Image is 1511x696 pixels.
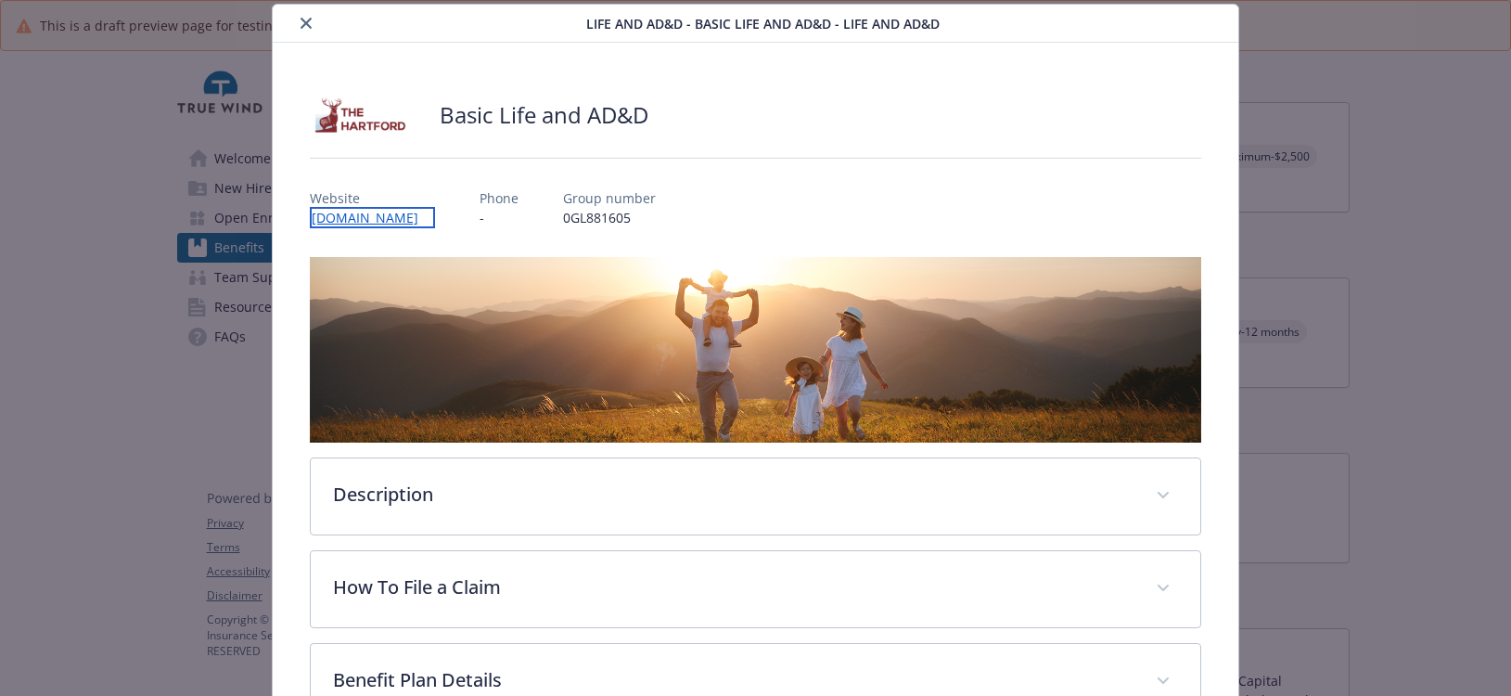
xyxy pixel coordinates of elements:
img: banner [310,257,1201,443]
p: Website [310,188,435,208]
p: How To File a Claim [333,574,1133,601]
a: [DOMAIN_NAME] [310,207,435,228]
p: 0GL881605 [563,208,656,227]
span: Life and AD&D - Basic Life and AD&D - Life and AD&D [586,14,940,33]
h2: Basic Life and AD&D [440,99,648,131]
p: Phone [480,188,519,208]
p: Description [333,481,1133,509]
img: Hartford Insurance Group [310,87,421,143]
p: - [480,208,519,227]
p: Benefit Plan Details [333,666,1133,694]
p: Group number [563,188,656,208]
button: close [295,12,317,34]
div: Description [311,458,1200,535]
div: How To File a Claim [311,551,1200,627]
